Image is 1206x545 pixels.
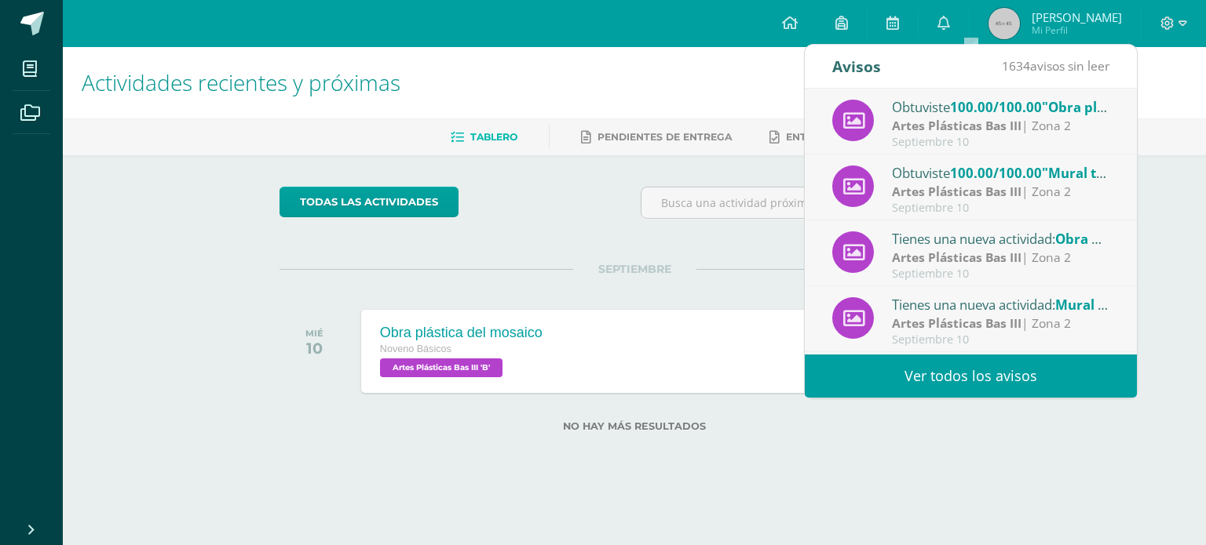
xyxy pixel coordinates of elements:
[892,249,1110,267] div: | Zona 2
[305,339,323,358] div: 10
[892,183,1021,200] strong: Artes Plásticas Bas III
[769,125,856,150] a: Entregadas
[581,125,732,150] a: Pendientes de entrega
[892,136,1110,149] div: Septiembre 10
[598,131,732,143] span: Pendientes de entrega
[380,358,502,377] span: Artes Plásticas Bas III 'B'
[380,343,451,354] span: Noveno Básicos
[832,45,881,88] div: Avisos
[892,267,1110,281] div: Septiembre 10
[305,328,323,339] div: MIÉ
[380,325,543,341] div: Obra plástica del mosaico
[805,354,1137,398] a: Ver todos los avisos
[280,187,459,217] a: todas las Actividades
[892,183,1110,201] div: | Zona 2
[451,125,517,150] a: Tablero
[892,228,1110,249] div: Tienes una nueva actividad:
[950,164,1042,182] span: 100.00/100.00
[1002,57,1030,74] span: 1634
[892,314,1021,332] strong: Artes Plásticas Bas III
[1002,57,1109,74] span: avisos sin leer
[989,8,1020,39] img: 45x45
[892,202,1110,215] div: Septiembre 10
[892,314,1110,332] div: | Zona 2
[470,131,517,143] span: Tablero
[950,98,1042,116] span: 100.00/100.00
[892,117,1110,135] div: | Zona 2
[892,162,1110,183] div: Obtuviste en
[892,294,1110,314] div: Tienes una nueva actividad:
[786,131,856,143] span: Entregadas
[892,96,1110,117] div: Obtuviste en
[641,187,989,218] input: Busca una actividad próxima aquí...
[892,117,1021,134] strong: Artes Plásticas Bas III
[1032,24,1122,37] span: Mi Perfil
[892,249,1021,266] strong: Artes Plásticas Bas III
[1032,9,1122,25] span: [PERSON_NAME]
[280,420,990,432] label: No hay más resultados
[573,262,696,276] span: SEPTIEMBRE
[82,67,400,97] span: Actividades recientes y próximas
[892,333,1110,347] div: Septiembre 10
